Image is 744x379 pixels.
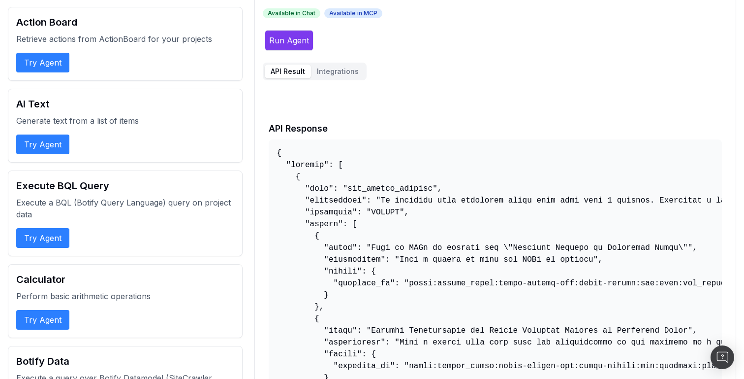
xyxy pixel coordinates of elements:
div: Open Intercom Messenger [711,345,734,369]
p: Perform basic arithmetic operations [16,290,234,302]
button: Run Agent [265,30,313,51]
h2: Execute BQL Query [16,179,234,193]
button: Try Agent [16,53,69,72]
span: Available in MCP [324,8,382,18]
p: Execute a BQL (Botify Query Language) query on project data [16,197,234,220]
p: Generate text from a list of items [16,115,234,127]
h2: Calculator [16,273,234,286]
h2: Action Board [16,15,234,29]
button: API Result [265,65,311,78]
h2: API Response [269,122,722,136]
h2: Botify Data [16,354,234,368]
h2: AI Text [16,97,234,111]
button: Try Agent [16,135,69,154]
p: Retrieve actions from ActionBoard for your projects [16,33,234,45]
span: Available in Chat [263,8,320,18]
button: Integrations [311,65,365,78]
button: Try Agent [16,228,69,248]
button: Try Agent [16,310,69,330]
